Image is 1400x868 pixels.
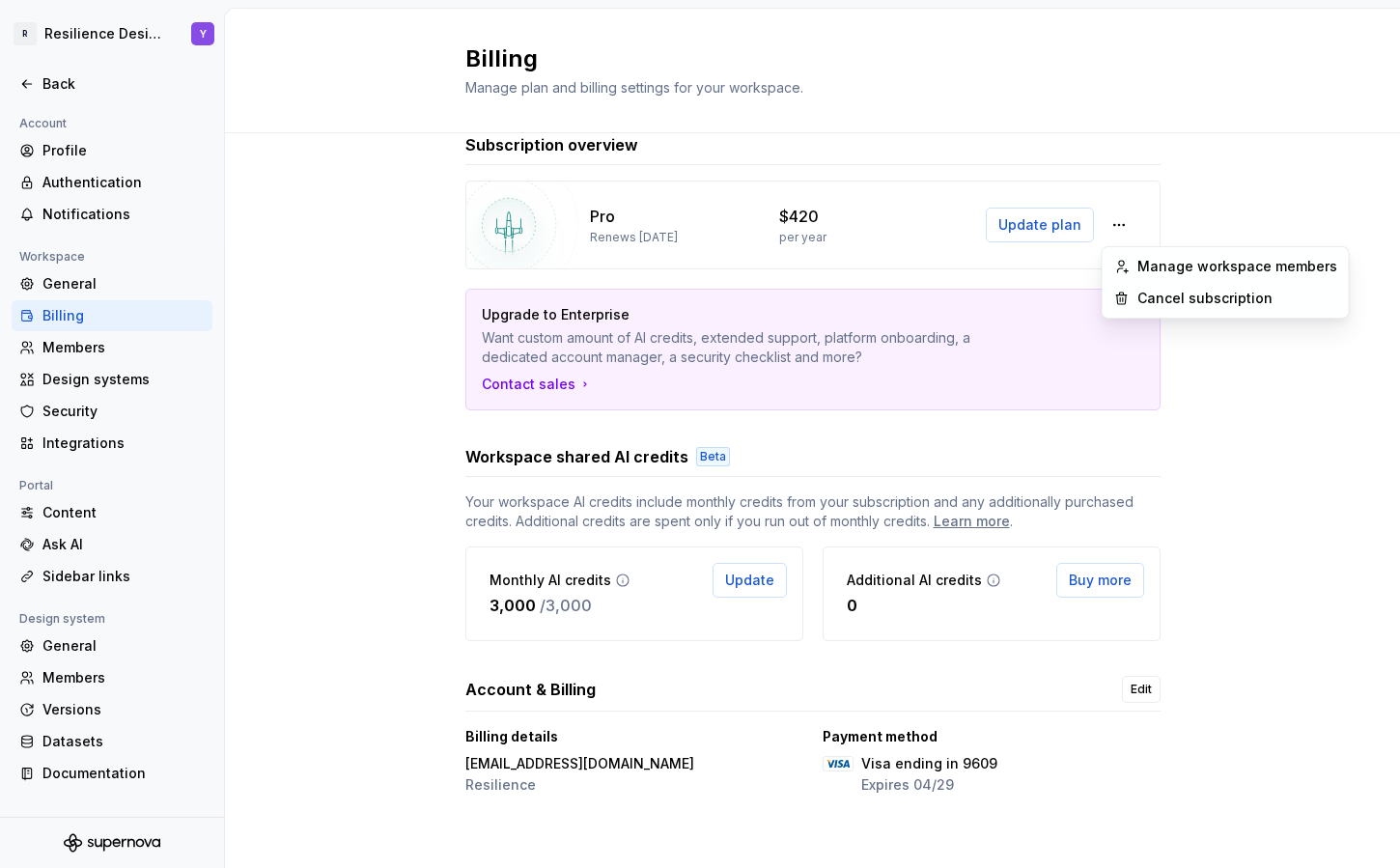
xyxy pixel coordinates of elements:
svg: Supernova Logo [64,833,160,853]
div: Y [200,26,207,42]
a: General [12,268,212,299]
span: Your workspace AI credits include monthly credits from your subscription and any additionally pur... [465,492,1161,531]
p: Monthly AI credits [490,571,611,590]
div: Beta [696,447,730,466]
div: Sidebar links [42,567,205,586]
button: Update [713,563,787,598]
div: R [14,22,37,45]
h3: Account & Billing [465,678,596,701]
div: Datasets [42,732,205,751]
p: 0 [847,594,857,617]
a: Manage workspace members [1106,251,1345,282]
div: Content [42,503,205,522]
div: Workspace [12,245,93,268]
span: Buy more [1069,571,1132,590]
a: Ask AI [12,529,212,560]
p: / 3,000 [540,594,592,617]
div: Portal [12,474,61,497]
div: Ask AI [42,535,205,554]
a: Content [12,497,212,528]
p: Pro [590,205,615,228]
a: Notifications [12,199,212,230]
button: RResilience Design SystemY [4,13,220,55]
p: Expires 04/29 [861,775,997,795]
a: Back [12,69,212,99]
div: Authentication [42,173,205,192]
div: Resilience Design System [44,24,168,43]
span: Update [725,571,774,590]
h3: Subscription overview [465,133,638,156]
a: Edit [1122,676,1161,703]
a: Profile [12,135,212,166]
a: Datasets [12,726,212,757]
p: Billing details [465,727,558,746]
p: Payment method [823,727,938,746]
div: Members [42,668,205,687]
p: Renews [DATE] [590,230,678,245]
div: Versions [42,700,205,719]
span: Edit [1131,682,1152,697]
div: Security [42,402,205,421]
p: Resilience [465,775,694,795]
div: Notifications [42,205,205,224]
div: Profile [42,141,205,160]
a: Members [12,332,212,363]
div: Manage workspace members [1137,257,1337,276]
div: Integrations [42,434,205,453]
span: Update plan [998,215,1081,235]
a: Learn more [934,512,1010,531]
a: Integrations [12,428,212,459]
div: Account [12,112,74,135]
a: Members [12,662,212,693]
a: Documentation [12,758,212,789]
a: Billing [12,300,212,331]
a: Authentication [12,167,212,198]
a: General [12,630,212,661]
a: Contact sales [482,375,593,394]
div: Back [42,74,205,94]
a: Design systems [12,364,212,395]
p: Upgrade to Enterprise [482,305,1009,324]
div: General [42,636,205,656]
p: Additional AI credits [847,571,982,590]
p: 3,000 [490,594,536,617]
p: per year [779,230,826,245]
a: Versions [12,694,212,725]
h3: Workspace shared AI credits [465,445,688,468]
h2: Billing [465,43,1137,74]
a: Security [12,396,212,427]
p: Want custom amount of AI credits, extended support, platform onboarding, a dedicated account mana... [482,328,1009,367]
button: Update plan [986,208,1094,242]
div: Design system [12,607,113,630]
p: Visa ending in 9609 [861,754,997,773]
a: Sidebar links [12,561,212,592]
p: [EMAIL_ADDRESS][DOMAIN_NAME] [465,754,694,773]
button: Buy more [1056,563,1144,598]
div: Documentation [42,764,205,783]
p: $420 [779,205,819,228]
div: Cancel subscription [1137,289,1273,308]
div: General [42,274,205,294]
div: Design systems [42,370,205,389]
div: Billing [42,306,205,325]
span: Manage plan and billing settings for your workspace. [465,79,803,96]
div: Members [42,338,205,357]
